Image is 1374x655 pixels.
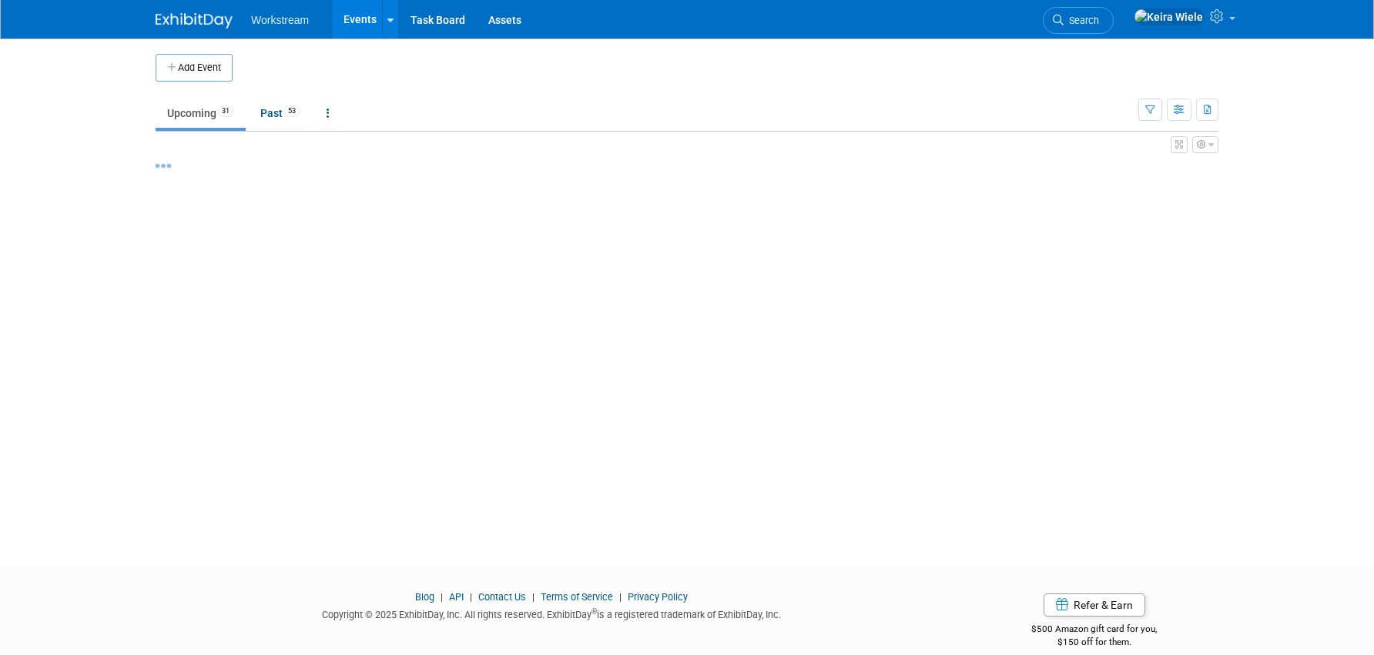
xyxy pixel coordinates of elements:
sup: ® [591,607,597,616]
span: | [466,591,476,603]
img: loading... [156,164,171,168]
a: API [449,591,464,603]
span: | [615,591,625,603]
img: ExhibitDay [156,13,233,28]
span: | [528,591,538,603]
span: 31 [217,105,234,117]
a: Terms of Service [541,591,613,603]
a: Privacy Policy [628,591,688,603]
button: Add Event [156,54,233,82]
span: Search [1064,15,1099,26]
a: Upcoming31 [156,99,246,128]
img: Keira Wiele [1134,8,1204,25]
a: Refer & Earn [1044,593,1145,617]
a: Blog [415,591,434,603]
a: Search [1043,7,1114,34]
a: Contact Us [478,591,526,603]
div: $150 off for them. [970,636,1219,649]
div: $500 Amazon gift card for you, [970,613,1219,648]
div: Copyright © 2025 ExhibitDay, Inc. All rights reserved. ExhibitDay is a registered trademark of Ex... [156,604,947,622]
span: Workstream [251,14,309,26]
span: 53 [283,105,300,117]
span: | [437,591,447,603]
a: Past53 [249,99,312,128]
